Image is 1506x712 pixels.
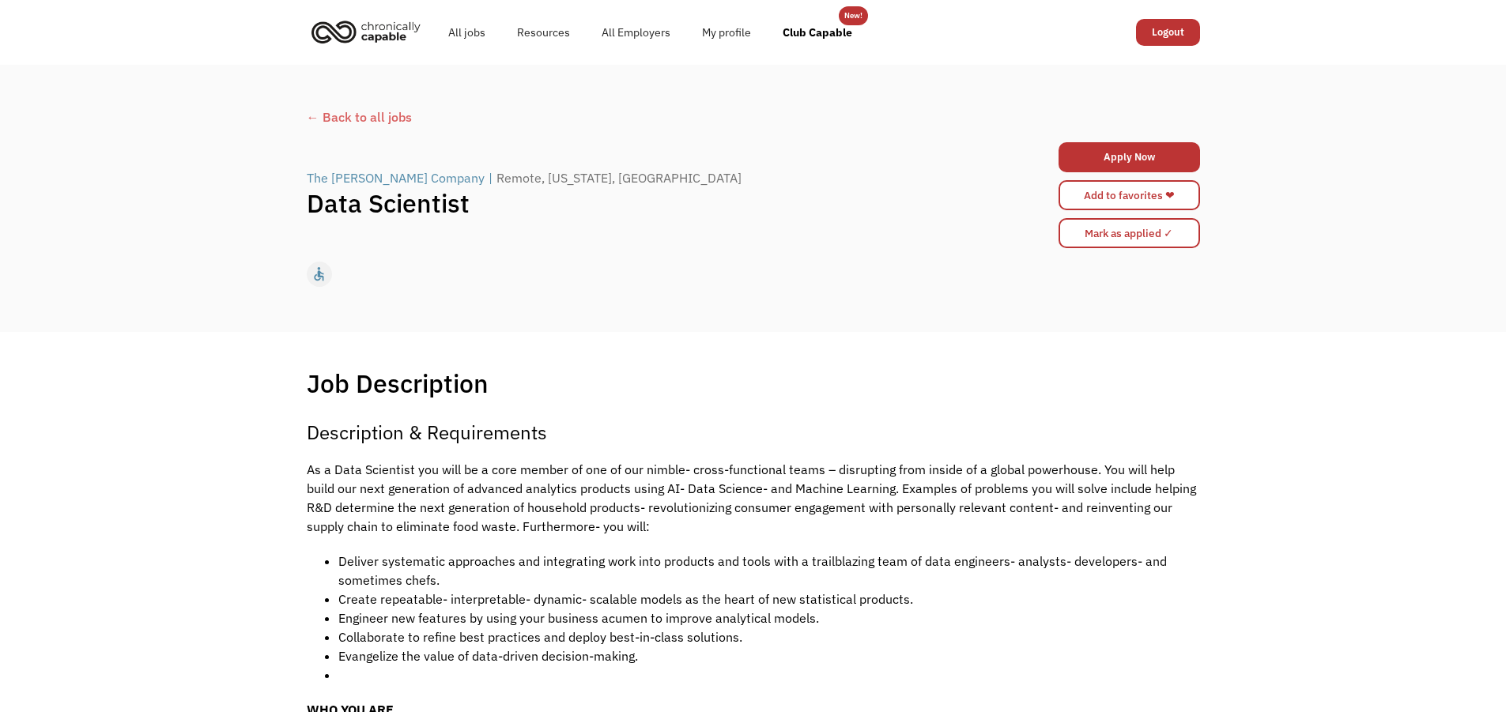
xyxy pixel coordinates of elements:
a: Resources [501,7,586,58]
div: Remote, [US_STATE], [GEOGRAPHIC_DATA] [496,168,742,187]
form: Mark as applied form [1059,214,1200,252]
a: Apply Now [1059,142,1200,172]
h3: Description & Requirements [307,420,1200,444]
a: All jobs [432,7,501,58]
div: New! [844,6,862,25]
li: Deliver systematic approaches and integrating work into products and tools with a trailblazing te... [338,552,1200,590]
li: Collaborate to refine best practices and deploy best-in-class solutions. [338,627,1200,646]
input: Mark as applied ✓ [1059,218,1200,248]
a: Add to favorites ❤ [1059,180,1200,210]
div: accessible [311,262,327,286]
a: The [PERSON_NAME] Company|Remote, [US_STATE], [GEOGRAPHIC_DATA] [307,168,745,187]
li: Engineer new features by using your business acumen to improve analytical models. [338,608,1200,627]
h1: Job Description [307,367,489,399]
div: The [PERSON_NAME] Company [307,168,485,187]
li: Create repeatable- interpretable- dynamic- scalable models as the heart of new statistical products. [338,590,1200,608]
a: ← Back to all jobs [307,107,1200,126]
li: Evangelize the value of data-driven decision-making. [338,646,1200,665]
img: Chronically Capable logo [307,14,425,49]
p: As a Data Scientist you will be a core member of one of our nimble- cross-functional teams – disr... [307,460,1200,536]
a: All Employers [586,7,686,58]
a: My profile [686,7,767,58]
div: | [489,168,493,187]
a: home [307,14,432,49]
a: Logout [1136,19,1200,46]
a: Club Capable [767,7,868,58]
h1: Data Scientist [307,187,977,219]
